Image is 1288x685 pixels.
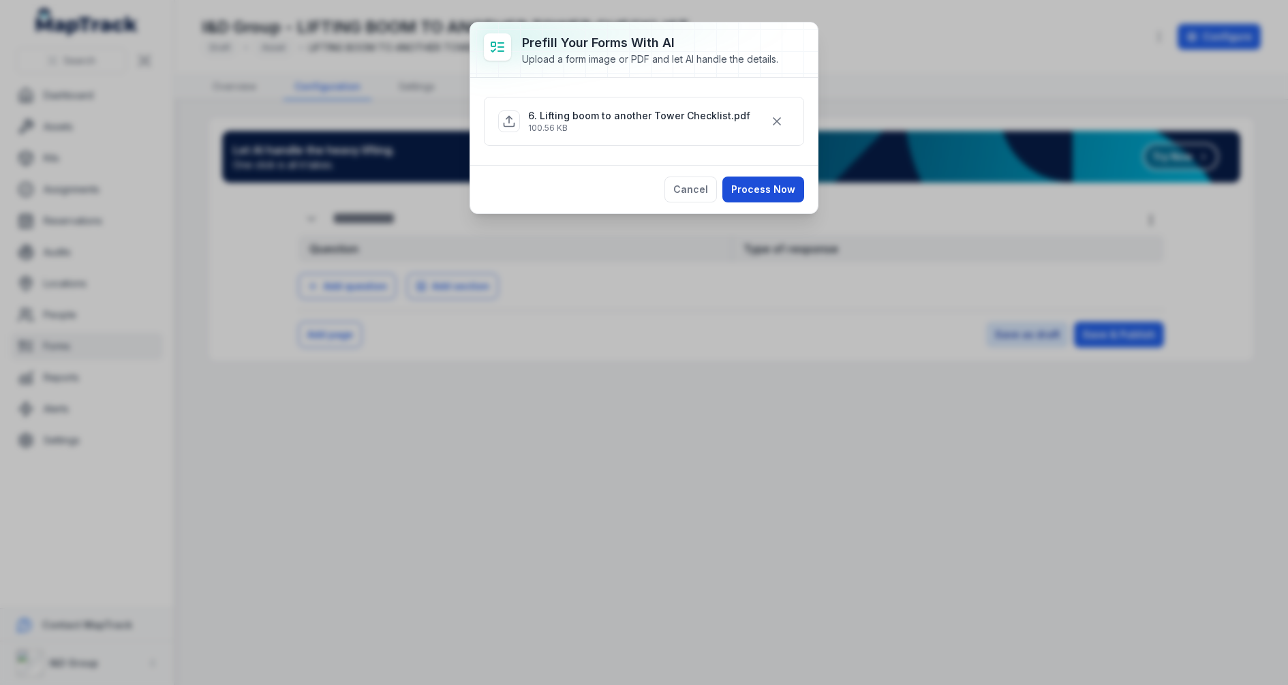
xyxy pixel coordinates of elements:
[664,177,717,202] button: Cancel
[528,123,750,134] p: 100.56 KB
[722,177,804,202] button: Process Now
[522,33,778,52] h3: Prefill Your Forms with AI
[528,109,750,123] p: 6. Lifting boom to another Tower Checklist.pdf
[522,52,778,66] div: Upload a form image or PDF and let AI handle the details.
